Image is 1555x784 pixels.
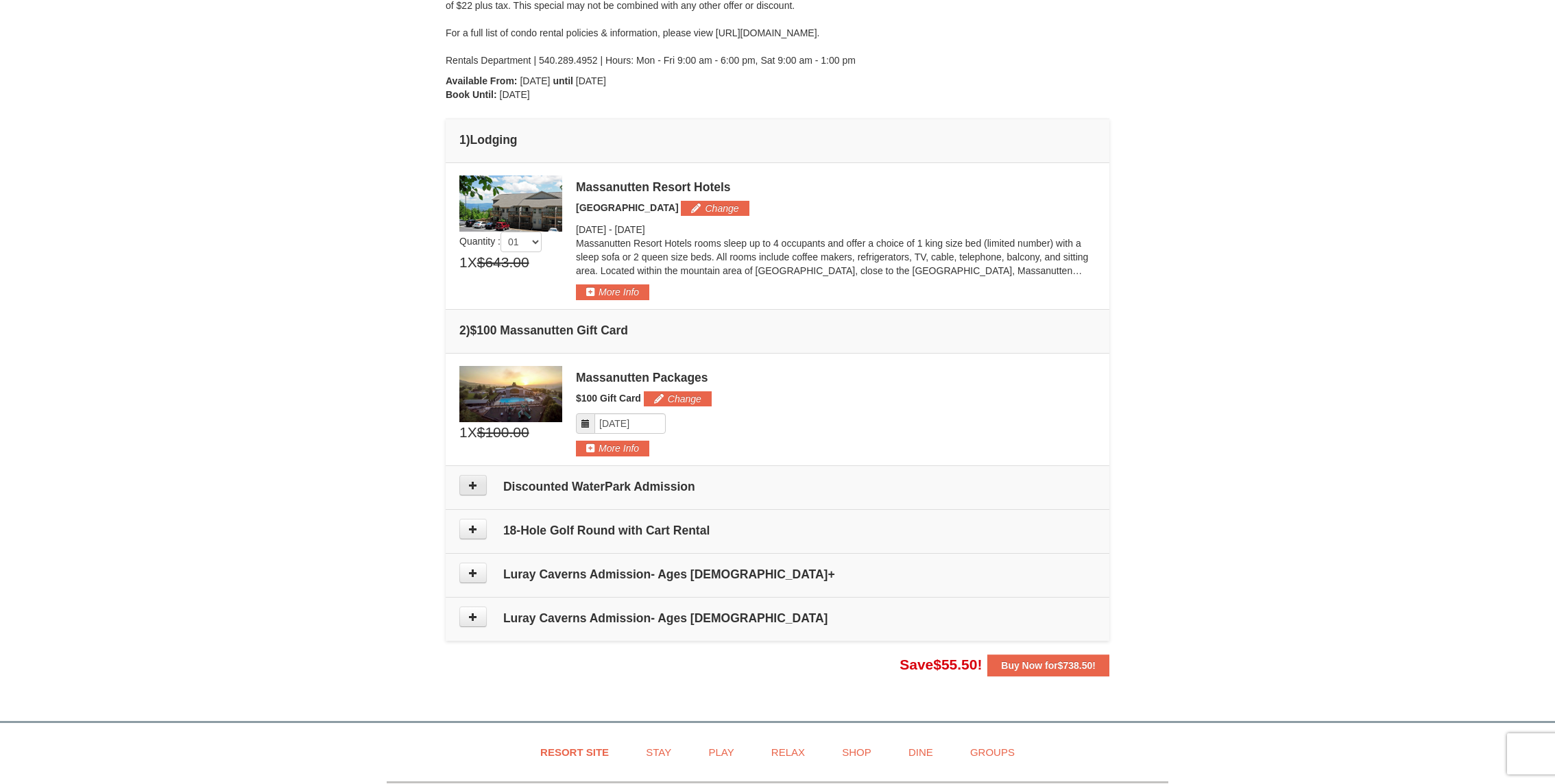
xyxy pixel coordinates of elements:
a: Shop [825,737,889,768]
span: - [609,224,612,235]
div: Massanutten Packages [576,371,1096,384]
h4: Luray Caverns Admission- Ages [DEMOGRAPHIC_DATA]+ [459,567,1096,581]
a: Relax [754,737,822,768]
span: [GEOGRAPHIC_DATA] [576,202,679,213]
h4: 1 Lodging [459,133,1096,147]
span: $100.00 [477,422,529,443]
img: 19219026-1-e3b4ac8e.jpg [459,175,562,232]
a: Resort Site [523,737,626,768]
button: Change [644,391,712,406]
span: Save ! [900,657,982,672]
button: Change [681,201,749,216]
a: Dine [891,737,950,768]
span: X [468,422,477,443]
h4: 2 $100 Massanutten Gift Card [459,323,1096,337]
span: 1 [459,422,468,443]
button: More Info [576,284,649,299]
a: Play [691,737,751,768]
span: $738.50 [1058,660,1093,671]
button: Buy Now for$738.50! [987,654,1109,676]
h4: Luray Caverns Admission- Ages [DEMOGRAPHIC_DATA] [459,611,1096,625]
button: More Info [576,441,649,456]
a: Groups [953,737,1032,768]
span: X [468,252,477,273]
span: 1 [459,252,468,273]
strong: Buy Now for ! [1001,660,1096,671]
span: Quantity : [459,236,542,247]
strong: Available From: [446,75,518,86]
span: [DATE] [500,89,530,100]
span: ) [466,323,470,337]
span: [DATE] [520,75,550,86]
span: ) [466,133,470,147]
strong: Book Until: [446,89,497,100]
img: 6619879-1.jpg [459,366,562,422]
h4: 18-Hole Golf Round with Cart Rental [459,524,1096,537]
span: $100 Gift Card [576,393,641,404]
a: Stay [629,737,688,768]
span: $55.50 [933,657,977,672]
span: $643.00 [477,252,529,273]
div: Massanutten Resort Hotels [576,180,1096,194]
strong: until [553,75,573,86]
span: [DATE] [576,75,606,86]
span: [DATE] [615,224,645,235]
p: Massanutten Resort Hotels rooms sleep up to 4 occupants and offer a choice of 1 king size bed (li... [576,236,1096,278]
h4: Discounted WaterPark Admission [459,480,1096,493]
span: [DATE] [576,224,606,235]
